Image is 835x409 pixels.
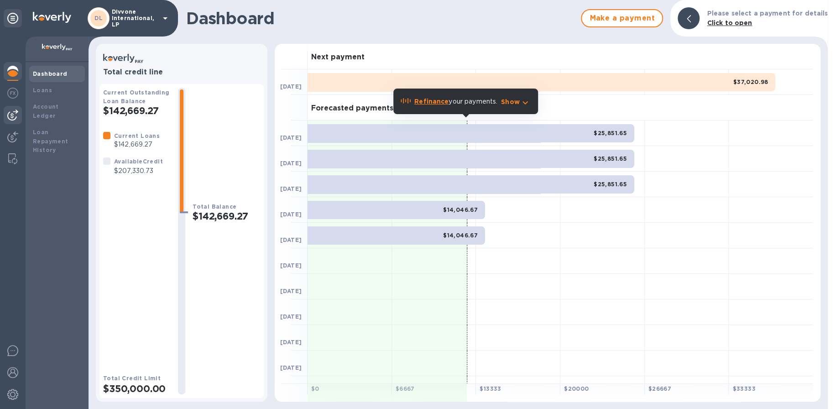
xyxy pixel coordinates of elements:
[594,130,627,136] b: $25,851.65
[33,129,68,154] b: Loan Repayment History
[280,83,302,90] b: [DATE]
[103,89,170,105] b: Current Outstanding Loan Balance
[114,158,163,165] b: Available Credit
[280,288,302,294] b: [DATE]
[707,10,828,17] b: Please select a payment for details
[193,210,260,222] h2: $142,669.27
[589,13,655,24] span: Make a payment
[732,385,755,392] b: $ 33333
[280,134,302,141] b: [DATE]
[280,160,302,167] b: [DATE]
[103,105,171,116] h2: $142,669.27
[311,104,393,113] h3: Forecasted payments
[707,19,752,26] b: Click to open
[280,339,302,346] b: [DATE]
[733,79,768,85] b: $37,020.98
[480,385,501,392] b: $ 13333
[114,166,163,176] p: $207,330.73
[33,70,68,77] b: Dashboard
[594,181,627,188] b: $25,851.65
[33,87,52,94] b: Loans
[280,262,302,269] b: [DATE]
[280,364,302,371] b: [DATE]
[193,203,236,210] b: Total Balance
[581,9,663,27] button: Make a payment
[4,9,22,27] div: Unpin categories
[114,132,160,139] b: Current Loans
[280,313,302,320] b: [DATE]
[414,98,449,105] b: Refinance
[114,140,160,149] p: $142,669.27
[33,103,59,119] b: Account Ledger
[112,9,157,28] p: Divvone International, LP
[594,155,627,162] b: $25,851.65
[414,97,497,106] p: your payments.
[7,88,18,99] img: Foreign exchange
[103,375,161,382] b: Total Credit Limit
[280,236,302,243] b: [DATE]
[501,97,531,106] button: Show
[280,185,302,192] b: [DATE]
[94,15,103,21] b: DL
[443,206,478,213] b: $14,046.67
[311,53,365,62] h3: Next payment
[33,12,71,23] img: Logo
[443,232,478,239] b: $14,046.67
[103,383,171,394] h2: $350,000.00
[501,97,520,106] p: Show
[564,385,589,392] b: $ 20000
[103,68,260,77] h3: Total credit line
[280,211,302,218] b: [DATE]
[186,9,576,28] h1: Dashboard
[648,385,671,392] b: $ 26667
